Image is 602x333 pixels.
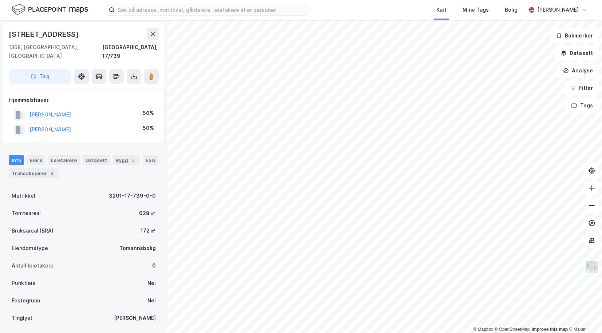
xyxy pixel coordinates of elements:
[585,260,599,274] img: Z
[550,28,599,43] button: Bokmerker
[48,155,80,165] div: Leietakere
[152,261,156,270] div: 0
[130,156,137,164] div: 3
[12,209,41,218] div: Tomteareal
[12,261,54,270] div: Antall leietakere
[113,155,140,165] div: Bygg
[9,155,24,165] div: Info
[143,124,154,132] div: 50%
[9,43,102,60] div: 1368, [GEOGRAPHIC_DATA], [GEOGRAPHIC_DATA]
[12,191,35,200] div: Matrikkel
[9,168,59,178] div: Transaksjoner
[9,69,71,84] button: Tag
[537,5,579,14] div: [PERSON_NAME]
[102,43,159,60] div: [GEOGRAPHIC_DATA], 17/739
[12,3,88,16] img: logo.f888ab2527a4732fd821a326f86c7f29.svg
[463,5,489,14] div: Mine Tags
[140,226,156,235] div: 172 ㎡
[566,298,602,333] iframe: Chat Widget
[143,109,154,118] div: 50%
[565,98,599,113] button: Tags
[83,155,110,165] div: Datasett
[139,209,156,218] div: 628 ㎡
[436,5,447,14] div: Kart
[12,296,40,305] div: Festegrunn
[12,226,54,235] div: Bruksareal (BRA)
[114,314,156,322] div: [PERSON_NAME]
[12,244,48,253] div: Eiendomstype
[495,327,530,332] a: OpenStreetMap
[147,296,156,305] div: Nei
[143,155,158,165] div: ESG
[9,96,158,104] div: Hjemmelshaver
[27,155,45,165] div: Eiere
[119,244,156,253] div: Tomannsbolig
[12,314,32,322] div: Tinglyst
[557,63,599,78] button: Analyse
[147,279,156,288] div: Nei
[48,170,56,177] div: 3
[532,327,568,332] a: Improve this map
[505,5,518,14] div: Bolig
[473,327,493,332] a: Mapbox
[9,28,80,40] div: [STREET_ADDRESS]
[564,81,599,95] button: Filter
[109,191,156,200] div: 3201-17-739-0-0
[555,46,599,60] button: Datasett
[12,279,36,288] div: Punktleie
[115,4,309,15] input: Søk på adresse, matrikkel, gårdeiere, leietakere eller personer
